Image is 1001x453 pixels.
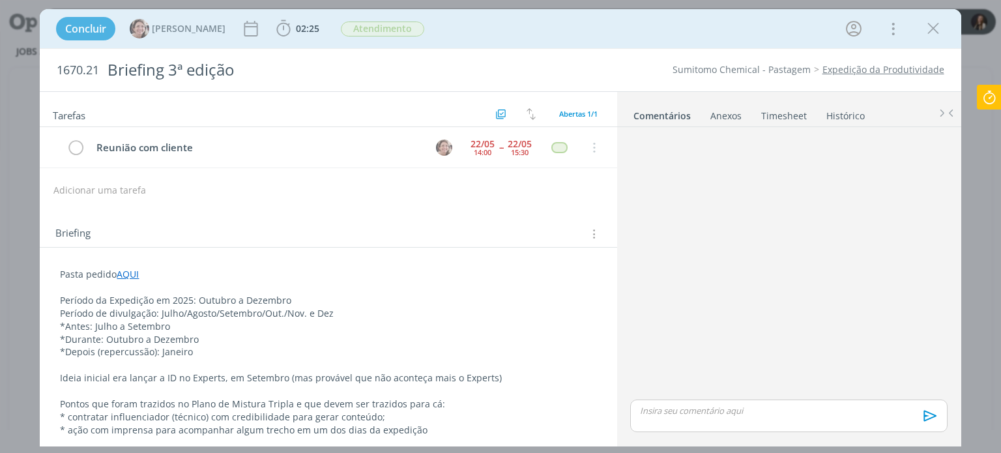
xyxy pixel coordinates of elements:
[60,320,596,333] p: *Antes: Julho a Setembro
[559,109,598,119] span: Abertas 1/1
[53,179,147,202] button: Adicionar uma tarefa
[60,307,596,320] p: Período de divulgação: Julho/Agosto/Setembro/Out./Nov. e Dez
[60,398,596,411] p: Pontos que foram trazidos no Plano de Mistura Tripla e que devem ser trazidos para cá:
[60,372,596,385] p: Ideia inicial era lançar a ID no Experts, em Setembro (mas provável que não aconteça mais o Experts)
[60,345,596,358] p: *Depois (repercussão): Janeiro
[60,437,596,450] p: Considerar essas iniciativas para o durante, acrescentando o antes e depois
[471,139,495,149] div: 22/05
[761,104,807,123] a: Timesheet
[822,63,944,76] a: Expedição da Produtividade
[499,143,503,152] span: --
[296,22,319,35] span: 02:25
[57,63,99,78] span: 1670.21
[60,268,596,281] p: Pasta pedido
[710,110,742,123] div: Anexos
[102,54,569,86] div: Briefing 3ª edição
[53,106,85,122] span: Tarefas
[527,108,536,120] img: arrow-down-up.svg
[91,139,424,156] div: Reunião com cliente
[60,294,596,307] p: Período da Expedição em 2025: Outubro a Dezembro
[633,104,691,123] a: Comentários
[60,333,596,346] p: *Durante: Outubro a Dezembro
[826,104,865,123] a: Histórico
[673,63,811,76] a: Sumitomo Chemical - Pastagem
[55,226,91,242] span: Briefing
[474,149,491,156] div: 14:00
[65,23,106,34] span: Concluir
[56,17,115,40] button: Concluir
[508,139,532,149] div: 22/05
[60,424,596,437] p: * ação com imprensa para acompanhar algum trecho em um dos dias da expedição
[511,149,529,156] div: 15:30
[40,9,961,446] div: dialog
[117,268,139,280] a: AQUI
[60,411,596,424] p: * contratar influenciador (técnico) com credibilidade para gerar conteúdo;
[273,18,323,39] button: 02:25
